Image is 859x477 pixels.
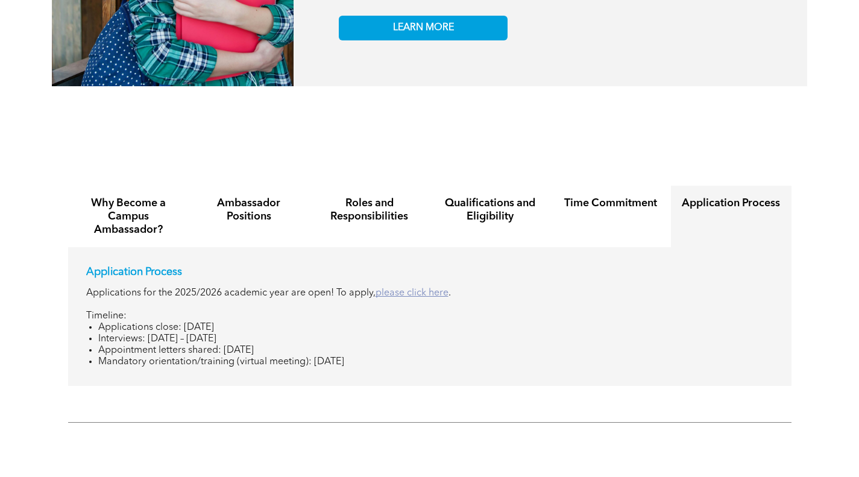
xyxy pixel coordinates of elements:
[200,197,298,223] h4: Ambassador Positions
[339,16,508,40] a: LEARN MORE
[682,197,781,210] h4: Application Process
[561,197,660,210] h4: Time Commitment
[98,356,773,368] li: Mandatory orientation/training (virtual meeting): [DATE]
[393,22,454,34] span: LEARN MORE
[98,322,773,333] li: Applications close: [DATE]
[79,197,178,236] h4: Why Become a Campus Ambassador?
[98,345,773,356] li: Appointment letters shared: [DATE]
[320,197,419,223] h4: Roles and Responsibilities
[86,311,773,322] p: Timeline:
[441,197,540,223] h4: Qualifications and Eligibility
[86,288,773,299] p: Applications for the 2025/2026 academic year are open! To apply, .
[376,288,448,298] a: please click here
[98,333,773,345] li: Interviews: [DATE] – [DATE]
[86,265,773,279] p: Application Process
